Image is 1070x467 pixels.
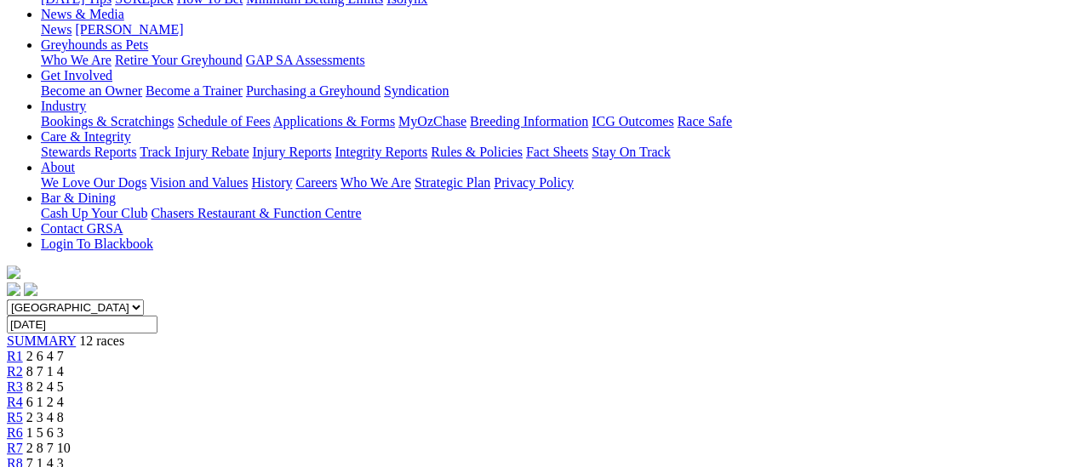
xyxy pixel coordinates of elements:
a: We Love Our Dogs [41,175,146,190]
a: Integrity Reports [335,145,427,159]
a: Who We Are [41,53,112,67]
img: twitter.svg [24,282,37,296]
a: [PERSON_NAME] [75,22,183,37]
div: Get Involved [41,83,1063,99]
a: Purchasing a Greyhound [246,83,381,98]
a: R6 [7,425,23,440]
a: Login To Blackbook [41,236,153,251]
a: Who We Are [340,175,411,190]
span: 8 7 1 4 [26,364,64,379]
a: GAP SA Assessments [246,53,365,67]
a: Fact Sheets [526,145,588,159]
a: R5 [7,410,23,424]
span: 6 1 2 4 [26,395,64,409]
a: Careers [295,175,337,190]
a: About [41,160,75,174]
a: MyOzChase [398,114,466,128]
a: Cash Up Your Club [41,206,147,220]
a: Retire Your Greyhound [115,53,243,67]
a: Strategic Plan [415,175,490,190]
a: Greyhounds as Pets [41,37,148,52]
a: Become a Trainer [146,83,243,98]
a: Industry [41,99,86,113]
a: Schedule of Fees [177,114,270,128]
span: 12 races [79,333,124,348]
a: Rules & Policies [431,145,523,159]
img: facebook.svg [7,282,20,296]
span: 2 3 4 8 [26,410,64,424]
a: R4 [7,395,23,409]
a: Bar & Dining [41,191,116,205]
div: Bar & Dining [41,206,1063,221]
span: 2 6 4 7 [26,349,64,363]
span: 1 5 6 3 [26,425,64,440]
a: R1 [7,349,23,363]
a: R7 [7,441,23,455]
a: Track Injury Rebate [140,145,249,159]
a: Stay On Track [592,145,670,159]
div: News & Media [41,22,1063,37]
a: News & Media [41,7,124,21]
input: Select date [7,316,157,333]
a: Become an Owner [41,83,142,98]
a: News [41,22,72,37]
a: ICG Outcomes [592,114,673,128]
a: Breeding Information [470,114,588,128]
a: Contact GRSA [41,221,123,236]
a: History [251,175,292,190]
a: Care & Integrity [41,129,131,144]
a: Chasers Restaurant & Function Centre [151,206,361,220]
span: 8 2 4 5 [26,379,64,394]
a: R3 [7,379,23,394]
div: Care & Integrity [41,145,1063,160]
div: Industry [41,114,1063,129]
div: About [41,175,1063,191]
a: R2 [7,364,23,379]
a: Race Safe [677,114,731,128]
a: SUMMARY [7,333,76,348]
a: Injury Reports [252,145,331,159]
a: Applications & Forms [273,114,395,128]
a: Privacy Policy [494,175,574,190]
a: Syndication [384,83,449,98]
span: 2 8 7 10 [26,441,71,455]
img: logo-grsa-white.png [7,265,20,279]
a: Get Involved [41,68,112,83]
a: Vision and Values [150,175,248,190]
a: Stewards Reports [41,145,136,159]
div: Greyhounds as Pets [41,53,1063,68]
a: Bookings & Scratchings [41,114,174,128]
